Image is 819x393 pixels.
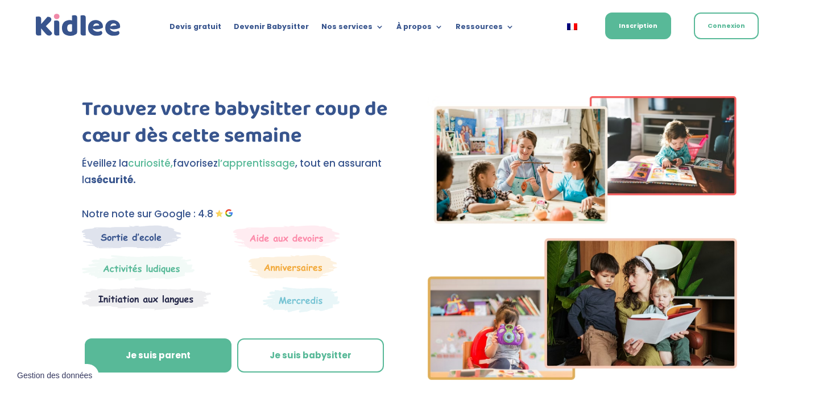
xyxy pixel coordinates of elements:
[234,23,309,35] a: Devenir Babysitter
[17,371,92,381] span: Gestion des données
[169,23,221,35] a: Devis gratuit
[233,225,340,249] img: weekends
[263,287,340,313] img: Thematique
[428,370,737,383] picture: Imgs-2
[82,255,195,281] img: Mercredi
[694,13,759,39] a: Connexion
[82,225,181,249] img: Sortie decole
[91,173,136,187] strong: sécurité.
[605,13,671,39] a: Inscription
[237,338,384,373] a: Je suis babysitter
[396,23,443,35] a: À propos
[249,255,337,279] img: Anniversaire
[33,11,123,39] img: logo_kidlee_bleu
[82,206,391,222] p: Notre note sur Google : 4.8
[128,156,173,170] span: curiosité,
[33,11,123,39] a: Kidlee Logo
[567,23,577,30] img: Français
[85,338,231,373] a: Je suis parent
[10,364,99,388] button: Gestion des données
[321,23,384,35] a: Nos services
[82,155,391,188] p: Éveillez la favorisez , tout en assurant la
[82,287,211,311] img: Atelier thematique
[218,156,295,170] span: l’apprentissage
[456,23,514,35] a: Ressources
[82,96,391,155] h1: Trouvez votre babysitter coup de cœur dès cette semaine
